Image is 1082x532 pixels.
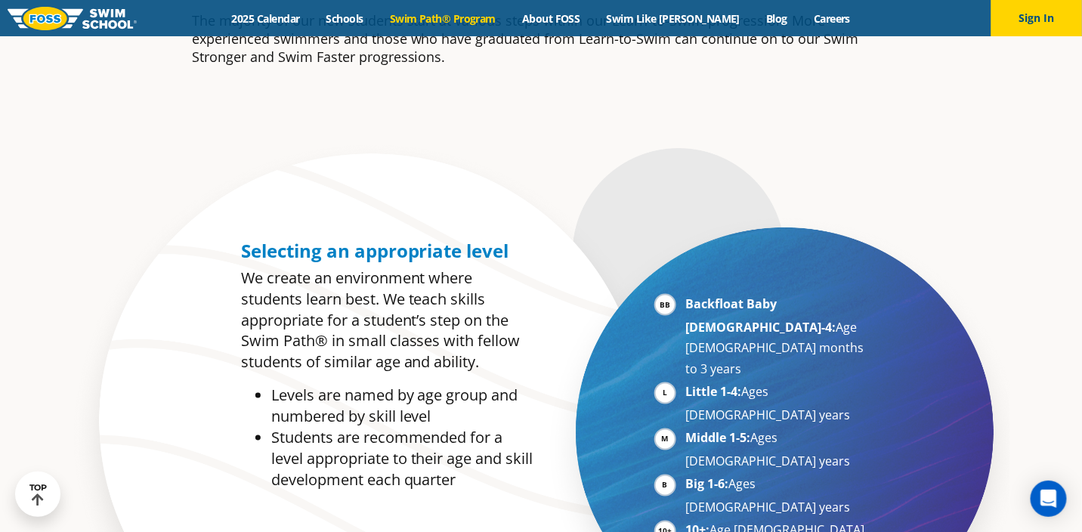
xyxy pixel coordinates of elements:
[8,7,137,30] img: FOSS Swim School Logo
[241,238,509,263] span: Selecting an appropriate level
[271,385,533,428] li: Levels are named by age group and numbered by skill level
[218,11,313,26] a: 2025 Calendar
[686,474,871,518] li: Ages [DEMOGRAPHIC_DATA] years
[241,268,533,373] p: We create an environment where students learn best. We teach skills appropriate for a student’s s...
[271,428,533,491] li: Students are recommended for a level appropriate to their age and skill development each quarter
[686,382,871,426] li: Ages [DEMOGRAPHIC_DATA] years
[686,476,729,493] strong: Big 1-6:
[313,11,376,26] a: Schools
[686,295,836,336] strong: Backfloat Baby [DEMOGRAPHIC_DATA]-4:
[593,11,753,26] a: Swim Like [PERSON_NAME]
[686,293,871,380] li: Age [DEMOGRAPHIC_DATA] months to 3 years
[686,430,751,447] strong: Middle 1-5:
[192,11,890,66] p: The majority of our new students start at various steps within our Learn-to-Swim progression. Mor...
[753,11,801,26] a: Blog
[801,11,864,26] a: Careers
[1031,481,1067,517] div: Open Intercom Messenger
[29,483,47,506] div: TOP
[686,384,742,401] strong: Little 1-4:
[376,11,509,26] a: Swim Path® Program
[509,11,594,26] a: About FOSS
[686,428,871,472] li: Ages [DEMOGRAPHIC_DATA] years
